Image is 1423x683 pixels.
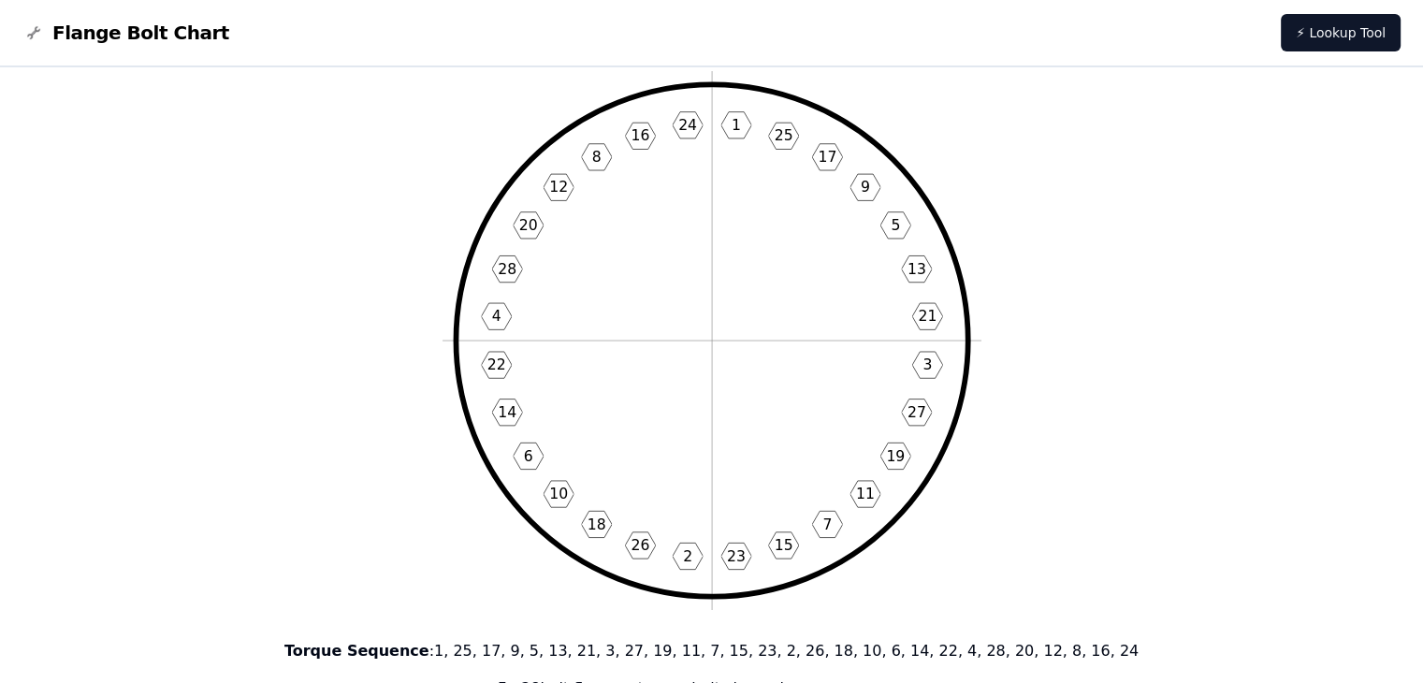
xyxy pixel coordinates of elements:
[678,116,697,134] text: 24
[860,178,869,196] text: 9
[774,536,792,554] text: 15
[886,447,905,465] text: 19
[498,403,516,421] text: 14
[683,547,692,565] text: 2
[907,403,925,421] text: 27
[591,148,601,166] text: 8
[549,485,568,502] text: 10
[891,216,900,234] text: 5
[731,116,740,134] text: 1
[523,447,532,465] text: 6
[631,126,649,144] text: 16
[284,642,429,660] b: Torque Sequence
[726,547,745,565] text: 23
[210,640,1214,662] p: : 1, 25, 17, 9, 5, 13, 21, 3, 27, 19, 11, 7, 15, 23, 2, 26, 18, 10, 6, 14, 22, 4, 28, 20, 12, 8, ...
[1281,14,1401,51] a: ⚡ Lookup Tool
[491,307,501,325] text: 4
[486,356,505,373] text: 22
[907,260,925,278] text: 13
[498,260,516,278] text: 28
[918,307,937,325] text: 21
[52,20,229,46] span: Flange Bolt Chart
[631,536,649,554] text: 26
[587,515,605,532] text: 18
[774,126,792,144] text: 25
[518,216,537,234] text: 20
[22,22,45,44] img: Flange Bolt Chart Logo
[22,20,229,46] a: Flange Bolt Chart LogoFlange Bolt Chart
[549,178,568,196] text: 12
[822,515,832,532] text: 7
[818,148,836,166] text: 17
[855,485,874,502] text: 11
[922,356,932,373] text: 3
